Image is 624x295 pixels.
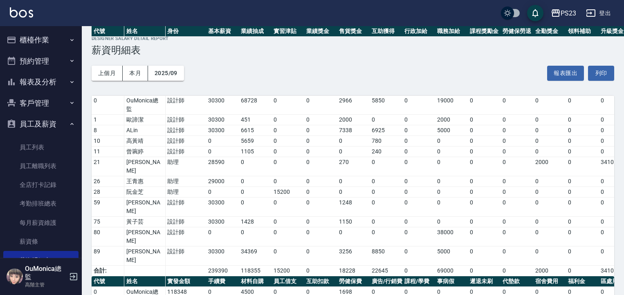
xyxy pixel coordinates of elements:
[92,246,124,266] td: 89
[3,93,79,114] button: 客戶管理
[206,26,239,37] th: 基本薪資
[468,266,501,276] td: 0
[304,266,337,276] td: 0
[435,176,468,187] td: 0
[566,136,599,146] td: 0
[435,95,468,115] td: 19000
[124,136,165,146] td: 高黃靖
[547,66,584,81] button: 報表匯出
[239,125,272,136] td: 6615
[402,115,435,125] td: 0
[165,217,206,227] td: 設計師
[123,66,148,81] button: 本月
[304,157,337,176] td: 0
[206,217,239,227] td: 30300
[468,246,501,266] td: 0
[206,146,239,157] td: 0
[272,95,304,115] td: 0
[533,227,566,246] td: 0
[501,157,533,176] td: 0
[25,265,67,281] h5: OuMonica總監
[468,115,501,125] td: 0
[533,95,566,115] td: 0
[206,197,239,217] td: 30300
[533,176,566,187] td: 0
[206,95,239,115] td: 30300
[272,187,304,197] td: 15200
[501,95,533,115] td: 0
[370,276,402,287] th: 廣告/行銷費
[124,187,165,197] td: 阮金芝
[583,6,614,21] button: 登出
[206,266,239,276] td: 239390
[402,176,435,187] td: 0
[304,227,337,246] td: 0
[370,125,402,136] td: 6925
[435,217,468,227] td: 0
[239,227,272,246] td: 0
[533,276,566,287] th: 宿舍費用
[402,246,435,266] td: 0
[124,197,165,217] td: [PERSON_NAME]
[566,115,599,125] td: 0
[3,194,79,213] a: 考勤排班總表
[92,44,614,56] h3: 薪資明細表
[337,246,370,266] td: 3256
[165,187,206,197] td: 助理
[239,187,272,197] td: 0
[165,136,206,146] td: 設計師
[566,95,599,115] td: 0
[468,176,501,187] td: 0
[370,176,402,187] td: 0
[92,36,614,41] h2: Designer Salary Detail Report
[124,246,165,266] td: [PERSON_NAME]
[370,157,402,176] td: 0
[165,176,206,187] td: 助理
[468,217,501,227] td: 0
[92,197,124,217] td: 59
[566,125,599,136] td: 0
[566,227,599,246] td: 0
[501,197,533,217] td: 0
[304,146,337,157] td: 0
[337,187,370,197] td: 0
[92,276,124,287] th: 代號
[402,125,435,136] td: 0
[124,176,165,187] td: 王青惠
[239,176,272,187] td: 0
[566,266,599,276] td: 0
[10,7,33,18] img: Logo
[239,136,272,146] td: 5659
[206,157,239,176] td: 28590
[272,197,304,217] td: 0
[501,146,533,157] td: 0
[124,157,165,176] td: [PERSON_NAME]
[304,276,337,287] th: 互助扣款
[370,266,402,276] td: 22645
[92,26,124,37] th: 代號
[435,157,468,176] td: 0
[370,197,402,217] td: 0
[337,26,370,37] th: 售貨獎金
[566,246,599,266] td: 0
[548,5,579,22] button: PS23
[239,266,272,276] td: 118355
[92,125,124,136] td: 8
[92,217,124,227] td: 75
[501,115,533,125] td: 0
[533,115,566,125] td: 0
[272,125,304,136] td: 0
[501,26,533,37] th: 勞健保勞退
[239,95,272,115] td: 68728
[92,136,124,146] td: 10
[3,113,79,135] button: 員工及薪資
[533,146,566,157] td: 0
[25,281,67,288] p: 高階主管
[239,246,272,266] td: 34369
[304,197,337,217] td: 0
[3,71,79,93] button: 報表及分析
[435,227,468,246] td: 38000
[402,146,435,157] td: 0
[304,246,337,266] td: 0
[533,266,566,276] td: 2000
